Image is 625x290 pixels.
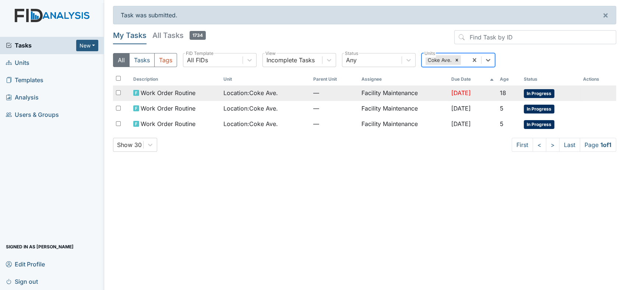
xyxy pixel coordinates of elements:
[533,138,546,152] a: <
[451,105,471,112] span: [DATE]
[129,53,155,67] button: Tasks
[451,120,471,127] span: [DATE]
[524,120,554,129] span: In Progress
[6,57,29,69] span: Units
[313,119,355,128] span: —
[141,104,195,113] span: Work Order Routine
[116,76,121,81] input: Toggle All Rows Selected
[426,55,453,65] div: Coke Ave.
[580,73,616,85] th: Actions
[117,140,142,149] div: Show 30
[223,88,278,97] span: Location : Coke Ave.
[6,41,76,50] a: Tasks
[497,73,521,85] th: Toggle SortBy
[500,120,504,127] span: 5
[546,138,559,152] a: >
[451,89,471,97] span: [DATE]
[130,73,220,85] th: Toggle SortBy
[580,138,616,152] span: Page
[152,30,206,41] h5: All Tasks
[113,53,130,67] button: All
[6,258,45,270] span: Edit Profile
[448,73,497,85] th: Toggle SortBy
[500,105,504,112] span: 5
[190,31,206,40] span: 1734
[603,10,608,20] span: ×
[141,119,195,128] span: Work Order Routine
[220,73,310,85] th: Toggle SortBy
[524,89,554,98] span: In Progress
[358,73,448,85] th: Assignee
[113,30,146,41] h5: My Tasks
[358,116,448,132] td: Facility Maintenance
[595,6,616,24] button: ×
[6,276,38,287] span: Sign out
[600,141,611,149] strong: 1 of 1
[358,85,448,101] td: Facility Maintenance
[310,73,358,85] th: Toggle SortBy
[6,241,74,252] span: Signed in as [PERSON_NAME]
[358,101,448,116] td: Facility Maintenance
[154,53,177,67] button: Tags
[6,74,43,86] span: Templates
[223,119,278,128] span: Location : Coke Ave.
[521,73,580,85] th: Toggle SortBy
[113,53,177,67] div: Type filter
[313,104,355,113] span: —
[266,56,315,64] div: Incomplete Tasks
[6,109,59,120] span: Users & Groups
[6,92,39,103] span: Analysis
[500,89,506,97] span: 18
[187,56,208,64] div: All FIDs
[346,56,357,64] div: Any
[512,138,533,152] a: First
[559,138,580,152] a: Last
[113,6,616,24] div: Task was submitted.
[223,104,278,113] span: Location : Coke Ave.
[512,138,616,152] nav: task-pagination
[454,30,616,44] input: Find Task by ID
[76,40,98,51] button: New
[141,88,195,97] span: Work Order Routine
[524,105,554,113] span: In Progress
[313,88,355,97] span: —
